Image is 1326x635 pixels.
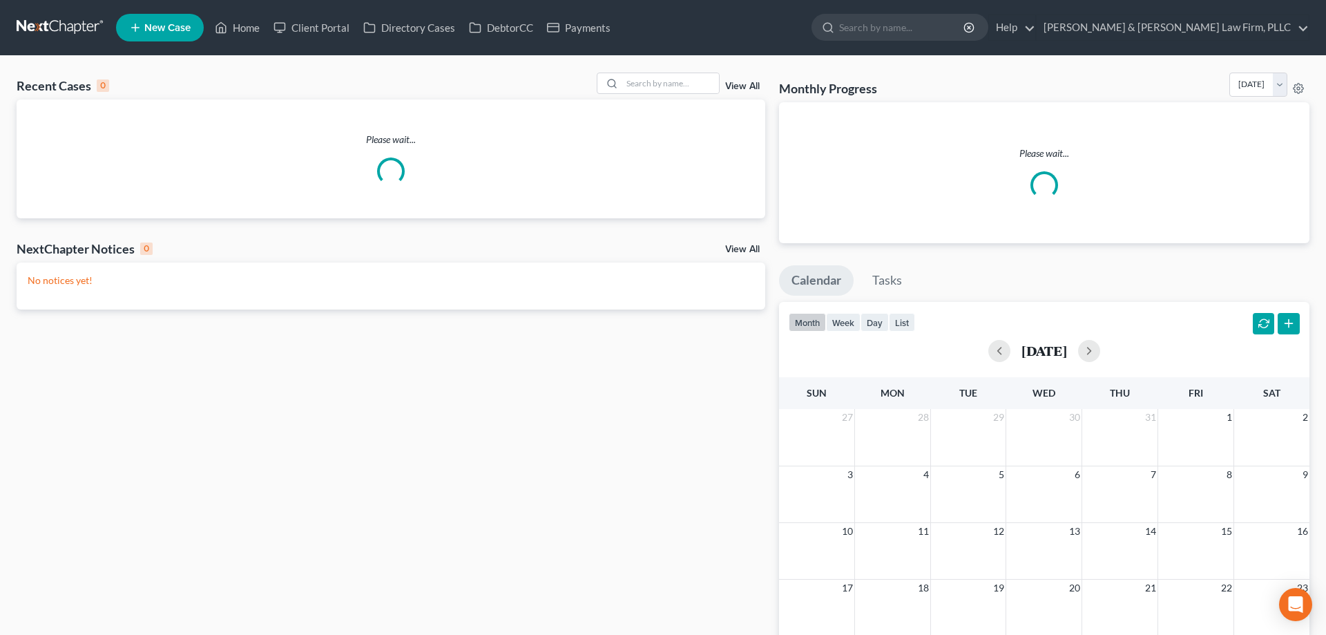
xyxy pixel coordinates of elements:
span: 29 [992,409,1006,426]
a: View All [725,82,760,91]
span: 1 [1225,409,1233,426]
a: DebtorCC [462,15,540,40]
span: 14 [1144,523,1157,540]
span: 27 [840,409,854,426]
a: Client Portal [267,15,356,40]
span: Tue [959,387,977,399]
span: 8 [1225,466,1233,483]
span: 17 [840,580,854,596]
span: 11 [916,523,930,540]
button: week [826,313,861,332]
span: 16 [1296,523,1309,540]
h2: [DATE] [1021,343,1067,358]
span: 22 [1220,580,1233,596]
div: Recent Cases [17,77,109,94]
span: 6 [1073,466,1082,483]
a: Payments [540,15,617,40]
span: 28 [916,409,930,426]
span: 31 [1144,409,1157,426]
span: 15 [1220,523,1233,540]
span: Mon [881,387,905,399]
h3: Monthly Progress [779,80,877,97]
a: Help [989,15,1035,40]
span: 2 [1301,409,1309,426]
span: 9 [1301,466,1309,483]
span: 3 [846,466,854,483]
span: Fri [1189,387,1203,399]
span: 4 [922,466,930,483]
p: No notices yet! [28,274,754,287]
p: Please wait... [17,133,765,146]
span: Sat [1263,387,1280,399]
a: Calendar [779,265,854,296]
span: Wed [1032,387,1055,399]
div: NextChapter Notices [17,240,153,257]
span: 12 [992,523,1006,540]
div: 0 [140,243,153,255]
span: 30 [1068,409,1082,426]
button: month [789,313,826,332]
span: 5 [997,466,1006,483]
span: 7 [1149,466,1157,483]
div: Open Intercom Messenger [1279,588,1312,621]
button: list [889,313,915,332]
span: Thu [1110,387,1130,399]
a: Home [208,15,267,40]
button: day [861,313,889,332]
a: [PERSON_NAME] & [PERSON_NAME] Law Firm, PLLC [1037,15,1309,40]
a: View All [725,245,760,254]
a: Tasks [860,265,914,296]
span: New Case [144,23,191,33]
span: 21 [1144,580,1157,596]
input: Search by name... [622,73,719,93]
a: Directory Cases [356,15,462,40]
div: 0 [97,79,109,92]
span: 13 [1068,523,1082,540]
span: Sun [807,387,827,399]
span: 10 [840,523,854,540]
span: 19 [992,580,1006,596]
span: 20 [1068,580,1082,596]
input: Search by name... [839,15,965,40]
span: 23 [1296,580,1309,596]
p: Please wait... [790,146,1298,160]
span: 18 [916,580,930,596]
